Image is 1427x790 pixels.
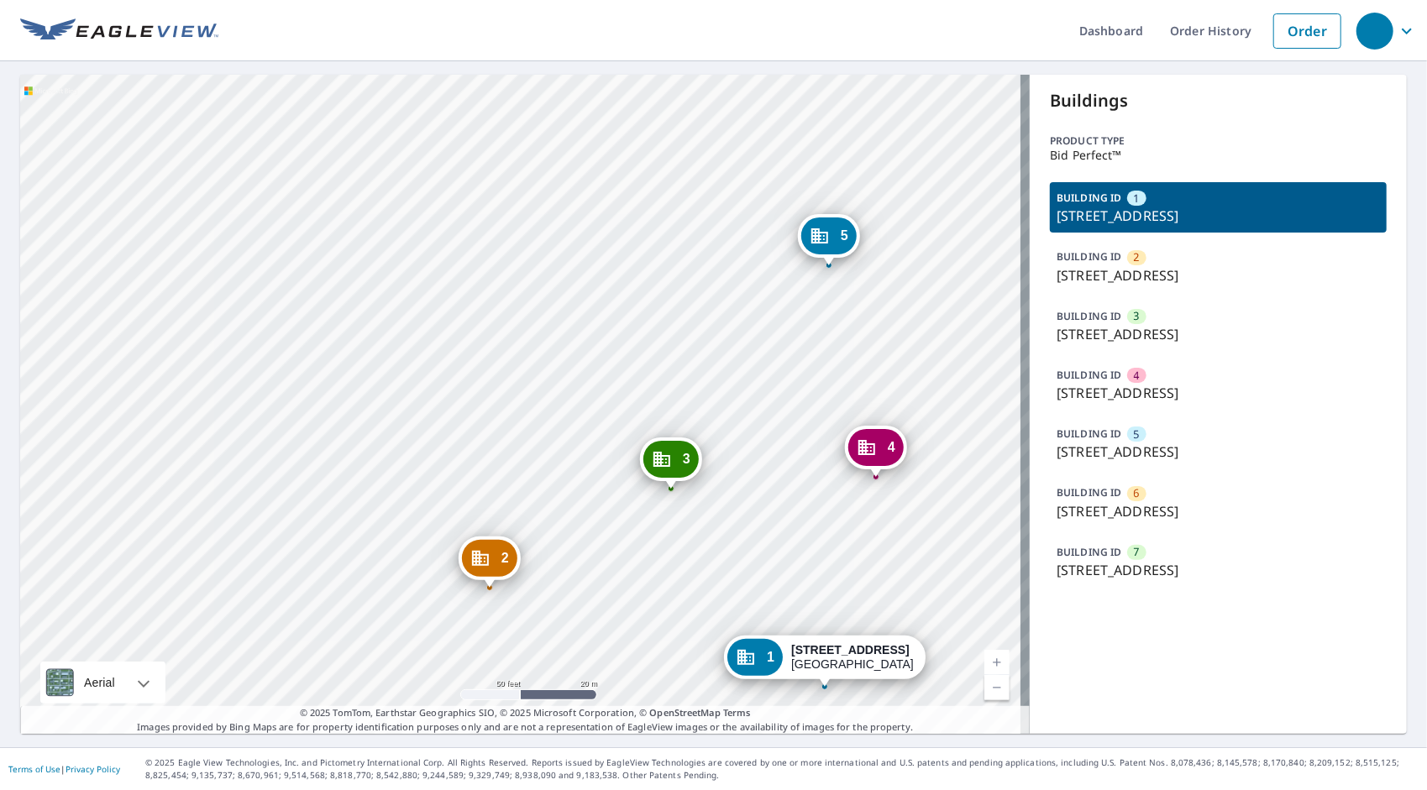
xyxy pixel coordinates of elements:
[640,437,702,489] div: Dropped pin, building 3, Commercial property, 19475 Farmington Rd Livonia, MI 48152
[984,675,1010,700] a: Current Level 19, Zoom Out
[1134,485,1140,501] span: 6
[300,706,751,720] span: © 2025 TomTom, Earthstar Geographics SIO, © 2025 Microsoft Corporation, ©
[1057,324,1380,344] p: [STREET_ADDRESS]
[1050,149,1387,162] p: Bid Perfect™
[66,763,120,775] a: Privacy Policy
[649,706,720,719] a: OpenStreetMap
[1057,383,1380,403] p: [STREET_ADDRESS]
[40,662,165,704] div: Aerial
[723,706,751,719] a: Terms
[8,764,120,774] p: |
[845,426,907,478] div: Dropped pin, building 4, Commercial property, 19471 Farmington Rd Livonia, MI 48152
[1057,501,1380,521] p: [STREET_ADDRESS]
[724,636,926,688] div: Dropped pin, building 1, Commercial property, 19411 Farmington Rd Livonia, MI 48152
[1273,13,1341,49] a: Order
[501,552,509,564] span: 2
[1134,249,1140,265] span: 2
[984,650,1010,675] a: Current Level 19, Zoom In
[20,18,218,44] img: EV Logo
[1057,265,1380,285] p: [STREET_ADDRESS]
[1057,309,1121,323] p: BUILDING ID
[1134,426,1140,442] span: 5
[20,706,1030,734] p: Images provided by Bing Maps are for property identification purposes only and are not a represen...
[888,441,895,453] span: 4
[1057,560,1380,580] p: [STREET_ADDRESS]
[1134,544,1140,560] span: 7
[8,763,60,775] a: Terms of Use
[1057,249,1121,264] p: BUILDING ID
[1057,426,1121,441] p: BUILDING ID
[1057,545,1121,559] p: BUILDING ID
[1057,485,1121,500] p: BUILDING ID
[767,651,774,663] span: 1
[798,214,860,266] div: Dropped pin, building 5, Commercial property, 19647 Farmington Rd Livonia, MI 48152
[1134,308,1140,324] span: 3
[683,453,690,465] span: 3
[1134,368,1140,384] span: 4
[459,536,521,589] div: Dropped pin, building 2, Commercial property, 19553 Farmington Rd Livonia, MI 48152
[791,643,914,672] div: [GEOGRAPHIC_DATA]
[1050,88,1387,113] p: Buildings
[1057,368,1121,382] p: BUILDING ID
[1134,191,1140,207] span: 1
[1057,191,1121,205] p: BUILDING ID
[1057,206,1380,226] p: [STREET_ADDRESS]
[79,662,120,704] div: Aerial
[841,229,848,242] span: 5
[145,756,1419,782] p: © 2025 Eagle View Technologies, Inc. and Pictometry International Corp. All Rights Reserved. Repo...
[1057,442,1380,462] p: [STREET_ADDRESS]
[791,643,910,657] strong: [STREET_ADDRESS]
[1050,133,1387,149] p: Product type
